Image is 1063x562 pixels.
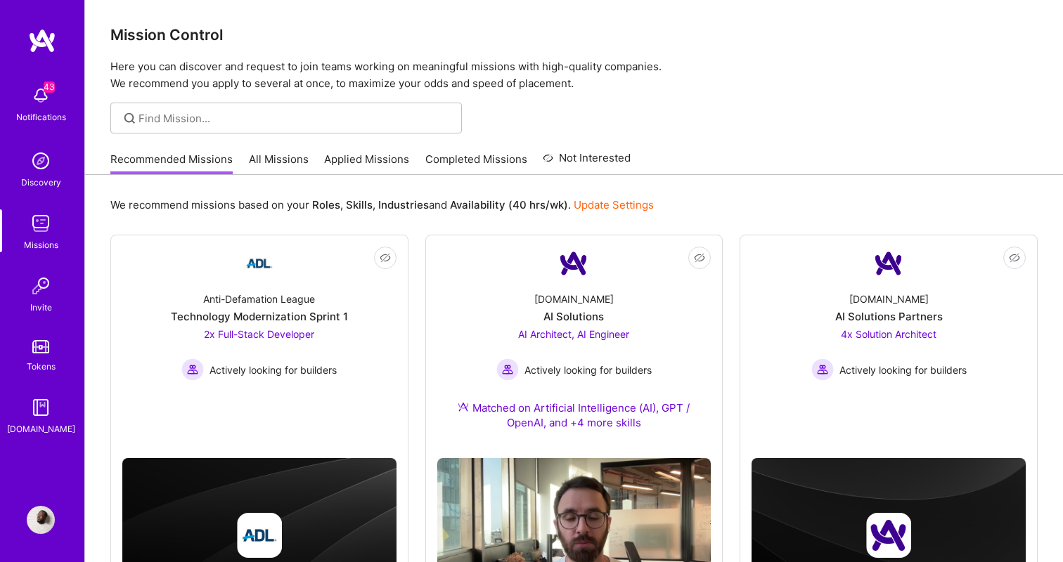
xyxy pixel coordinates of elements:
img: Company Logo [872,247,906,280]
a: Not Interested [543,150,631,175]
a: Company Logo[DOMAIN_NAME]AI SolutionsAI Architect, AI Engineer Actively looking for buildersActiv... [437,247,711,447]
i: icon EyeClosed [380,252,391,263]
div: Keywords nach Traffic [153,83,243,92]
a: All Missions [249,152,309,175]
img: tab_domain_overview_orange.svg [57,81,68,93]
i: icon EyeClosed [694,252,705,263]
span: 2x Full-Stack Developer [204,328,314,340]
span: 4x Solution Architect [841,328,936,340]
div: AI Solutions [543,309,604,324]
span: 43 [44,81,55,93]
img: website_grey.svg [22,37,34,48]
img: Company Logo [557,247,591,280]
p: We recommend missions based on your , , and . [110,197,654,212]
img: tokens [32,340,49,353]
span: Actively looking for builders [210,362,337,377]
a: Completed Missions [425,152,527,175]
img: User Avatar [27,506,55,534]
img: Actively looking for builders [181,358,204,381]
img: logo [28,28,56,53]
div: Technology Modernization Sprint 1 [171,309,348,324]
img: bell [27,81,55,110]
b: Industries [378,198,429,211]
i: icon EyeClosed [1009,252,1020,263]
b: Roles [312,198,340,211]
i: icon SearchGrey [122,110,138,126]
div: Domain [72,83,103,92]
img: Invite [27,272,55,300]
a: Recommended Missions [110,152,233,175]
div: [DOMAIN_NAME] [849,292,929,306]
img: Actively looking for builders [811,358,834,381]
img: Ateam Purple Icon [458,401,469,412]
div: Matched on Artificial Intelligence (AI), GPT / OpenAI, and +4 more skills [437,400,711,430]
p: Here you can discover and request to join teams working on meaningful missions with high-quality ... [110,58,1038,92]
img: teamwork [27,209,55,237]
a: Update Settings [574,198,654,211]
div: [DOMAIN_NAME] [7,421,75,436]
div: [DOMAIN_NAME] [534,292,614,306]
span: Actively looking for builders [524,362,652,377]
div: Missions [24,237,58,252]
span: Actively looking for builders [839,362,967,377]
a: Company Logo[DOMAIN_NAME]AI Solutions Partners4x Solution Architect Actively looking for builders... [752,247,1026,424]
img: guide book [27,393,55,421]
input: Find Mission... [138,111,451,126]
div: Domain: [DOMAIN_NAME] [37,37,155,48]
img: Actively looking for builders [496,358,519,381]
span: AI Architect, AI Engineer [518,328,629,340]
a: Company LogoAnti-Defamation LeagueTechnology Modernization Sprint 12x Full-Stack Developer Active... [122,247,397,424]
div: Anti-Defamation League [203,292,315,306]
a: User Avatar [23,506,58,534]
div: Invite [30,300,52,315]
div: AI Solutions Partners [835,309,943,324]
a: Applied Missions [324,152,409,175]
h3: Mission Control [110,26,1038,44]
img: Company logo [866,513,911,558]
div: v 4.0.25 [39,22,69,34]
b: Skills [346,198,373,211]
img: discovery [27,147,55,175]
b: Availability (40 hrs/wk) [450,198,568,211]
img: logo_orange.svg [22,22,34,34]
img: tab_keywords_by_traffic_grey.svg [137,81,148,93]
img: Company logo [237,513,282,558]
div: Discovery [21,175,61,190]
img: Company Logo [243,247,276,280]
div: Tokens [27,359,56,374]
div: Notifications [16,110,66,124]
